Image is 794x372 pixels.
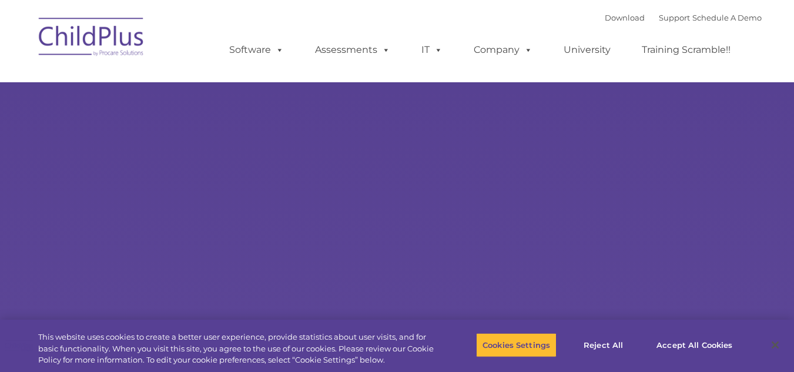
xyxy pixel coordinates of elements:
a: Schedule A Demo [692,13,762,22]
div: This website uses cookies to create a better user experience, provide statistics about user visit... [38,331,437,366]
a: University [552,38,622,62]
a: Software [217,38,296,62]
button: Cookies Settings [476,333,557,357]
a: Download [605,13,645,22]
a: Training Scramble!! [630,38,742,62]
a: Assessments [303,38,402,62]
button: Close [762,332,788,358]
button: Accept All Cookies [650,333,739,357]
font: | [605,13,762,22]
button: Reject All [567,333,640,357]
img: ChildPlus by Procare Solutions [33,9,150,68]
a: IT [410,38,454,62]
a: Support [659,13,690,22]
a: Company [462,38,544,62]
